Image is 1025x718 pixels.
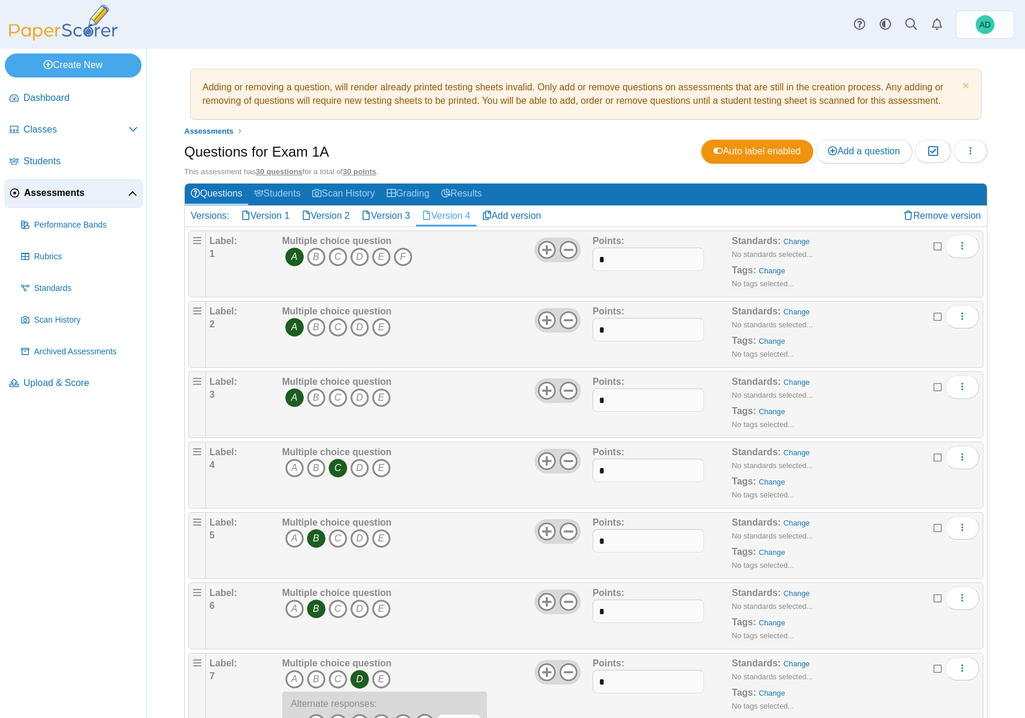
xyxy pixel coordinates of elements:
[732,687,756,697] b: Tags:
[350,670,369,689] i: D
[306,184,381,205] a: Scan History
[476,206,547,226] a: Add version
[898,206,987,226] a: Remove version
[307,318,326,337] i: B
[34,314,138,326] span: Scan History
[924,12,950,38] a: Alerts
[329,248,347,266] i: C
[732,320,813,329] small: No standards selected...
[209,236,237,246] b: Label:
[16,275,143,303] a: Standards
[34,251,138,263] span: Rubrics
[282,447,392,457] b: Multiple choice question
[732,672,813,681] small: No standards selected...
[307,600,326,618] i: B
[34,219,138,231] span: Performance Bands
[732,517,781,527] b: Standards:
[759,689,785,697] a: Change
[282,236,392,246] b: Multiple choice question
[732,336,756,346] b: Tags:
[732,702,794,710] small: No tags selected...
[5,179,143,208] a: Assessments
[209,306,237,316] b: Label:
[732,476,756,486] b: Tags:
[209,530,215,540] b: 5
[209,249,215,259] b: 1
[185,206,235,226] div: Versions:
[282,658,392,668] b: Multiple choice question
[256,167,302,176] u: 30 questions
[5,32,122,42] a: PaperScorer
[307,388,326,407] i: B
[593,588,624,598] b: Points:
[732,265,756,275] b: Tags:
[732,547,756,557] b: Tags:
[783,589,810,598] a: Change
[759,337,785,346] a: Change
[732,490,794,499] small: No tags selected...
[976,15,994,34] span: Andrew Doust
[816,140,912,163] a: Add a question
[356,206,416,226] a: Version 3
[23,155,138,168] span: Students
[732,236,781,246] b: Standards:
[209,319,215,329] b: 2
[285,388,304,407] i: A
[24,187,128,199] span: Assessments
[285,529,304,548] i: A
[185,184,248,205] a: Questions
[350,459,369,477] i: D
[34,283,138,294] span: Standards
[759,548,785,557] a: Change
[945,235,979,258] button: More options
[184,167,987,177] div: This assessment has for a total of .
[372,388,391,407] i: E
[593,377,624,387] b: Points:
[732,602,813,611] small: No standards selected...
[329,529,347,548] i: C
[285,248,304,266] i: A
[16,243,143,271] a: Rubrics
[307,248,326,266] i: B
[956,11,1014,39] a: Andrew Doust
[329,670,347,689] i: C
[759,618,785,627] a: Change
[23,123,128,136] span: Classes
[732,631,794,640] small: No tags selected...
[945,516,979,540] button: More options
[209,517,237,527] b: Label:
[282,377,392,387] b: Multiple choice question
[759,266,785,275] a: Change
[783,659,810,668] a: Change
[732,658,781,668] b: Standards:
[188,512,206,579] div: Drag handle
[16,211,143,239] a: Performance Bands
[945,587,979,610] button: More options
[783,378,810,387] a: Change
[5,370,143,398] a: Upload & Score
[329,600,347,618] i: C
[282,588,392,598] b: Multiple choice question
[188,582,206,649] div: Drag handle
[828,146,900,156] span: Add a question
[307,459,326,477] i: B
[732,377,781,387] b: Standards:
[188,301,206,368] div: Drag handle
[282,517,392,527] b: Multiple choice question
[285,600,304,618] i: A
[593,236,624,246] b: Points:
[329,388,347,407] i: C
[783,448,810,457] a: Change
[188,371,206,438] div: Drag handle
[435,184,488,205] a: Results
[209,390,215,399] b: 3
[285,459,304,477] i: A
[593,447,624,457] b: Points:
[593,658,624,668] b: Points:
[959,81,969,93] a: Dismiss notice
[945,657,979,680] button: More options
[979,21,990,29] span: Andrew Doust
[945,446,979,469] button: More options
[16,338,143,366] a: Archived Assessments
[381,184,435,205] a: Grading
